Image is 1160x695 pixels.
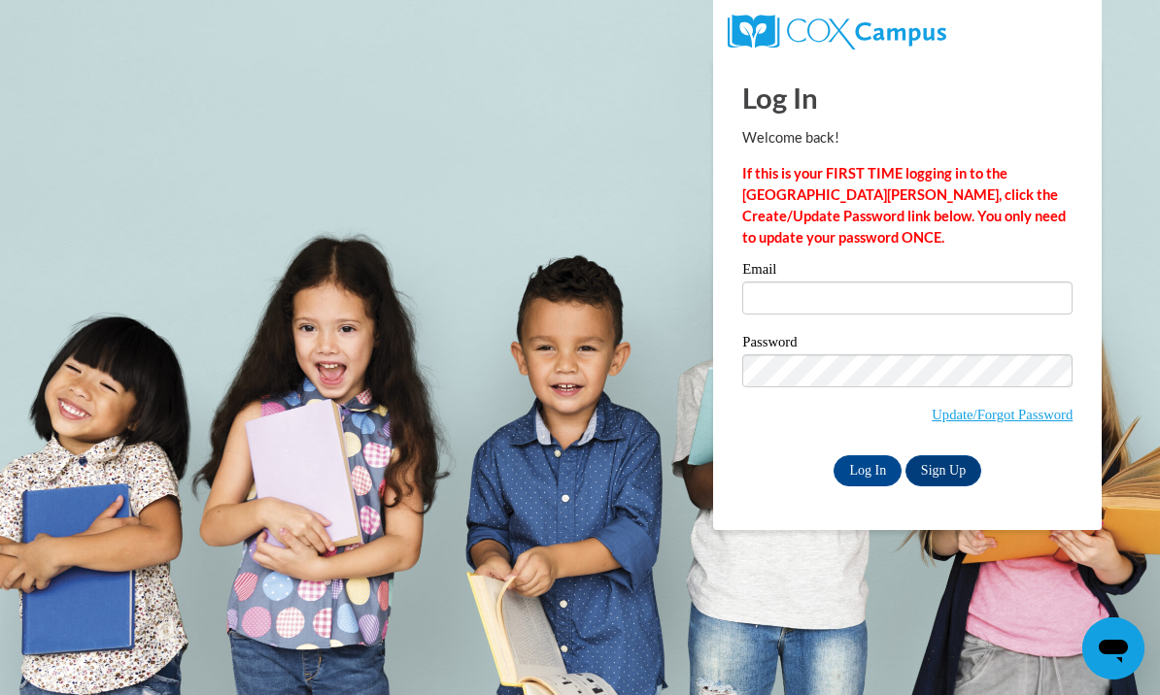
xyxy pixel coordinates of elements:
[742,335,1073,354] label: Password
[742,165,1066,246] strong: If this is your FIRST TIME logging in to the [GEOGRAPHIC_DATA][PERSON_NAME], click the Create/Upd...
[932,407,1073,422] a: Update/Forgot Password
[742,78,1073,117] h1: Log In
[742,127,1073,149] p: Welcome back!
[728,15,945,50] img: COX Campus
[834,455,902,486] input: Log In
[905,455,981,486] a: Sign Up
[742,262,1073,281] label: Email
[1082,617,1144,679] iframe: Button to launch messaging window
